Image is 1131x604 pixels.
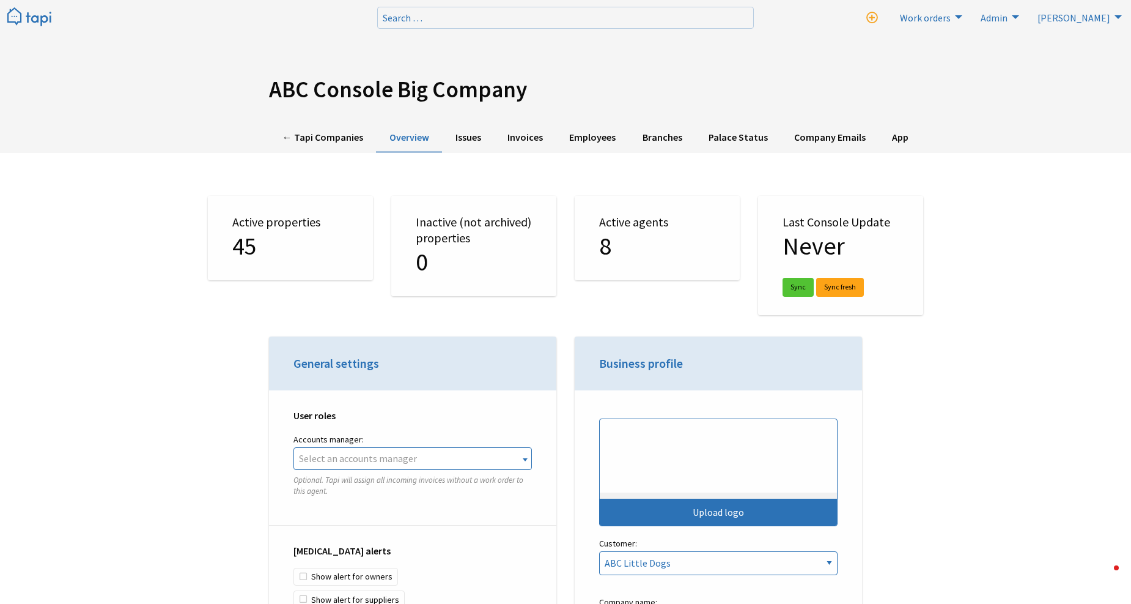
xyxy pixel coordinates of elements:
a: Employees [556,123,629,153]
a: Overview [376,123,442,153]
button: Upload logo [599,419,838,526]
a: App [879,123,922,153]
div: Last Console Update [758,196,923,315]
label: Customer: [599,536,838,585]
a: Admin [973,7,1022,27]
div: Upload logo [600,499,837,526]
a: [PERSON_NAME] [1030,7,1125,27]
select: Customer: [599,551,838,575]
span: 8 [599,231,611,261]
span: Admin [981,12,1008,24]
div: Inactive (not archived) properties [391,196,556,296]
a: Palace Status [695,123,781,153]
span: 0 [416,247,428,277]
img: Tapi logo [7,7,51,28]
a: Issues [442,123,494,153]
label: Show alert for owners [293,568,398,586]
a: Branches [629,123,695,153]
span: 45 [232,231,257,261]
span: Work orders [900,12,951,24]
h3: Business profile [599,355,838,372]
span: Search … [383,12,422,24]
label: Accounts manager: [293,432,532,447]
a: Invoices [495,123,556,153]
iframe: Intercom live chat [1089,562,1119,592]
a: Work orders [893,7,965,27]
a: ← Tapi Companies [269,123,376,153]
p: Optional. Tapi will assign all incoming invoices without a work order to this agent. [293,475,532,497]
span: Select an accounts manager [299,452,417,464]
i: New work order [866,12,878,24]
strong: User roles [293,409,336,422]
h1: ABC Console Big Company [269,76,862,103]
div: Active agents [575,196,740,280]
a: Sync fresh [816,278,864,297]
a: Sync [783,278,814,297]
h3: General settings [293,355,532,372]
div: Active properties [208,196,373,280]
li: Josh [1030,7,1125,27]
a: Company Emails [781,123,879,153]
span: [PERSON_NAME] [1037,12,1110,24]
span: Never [783,231,845,261]
strong: [MEDICAL_DATA] alerts [293,545,391,557]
